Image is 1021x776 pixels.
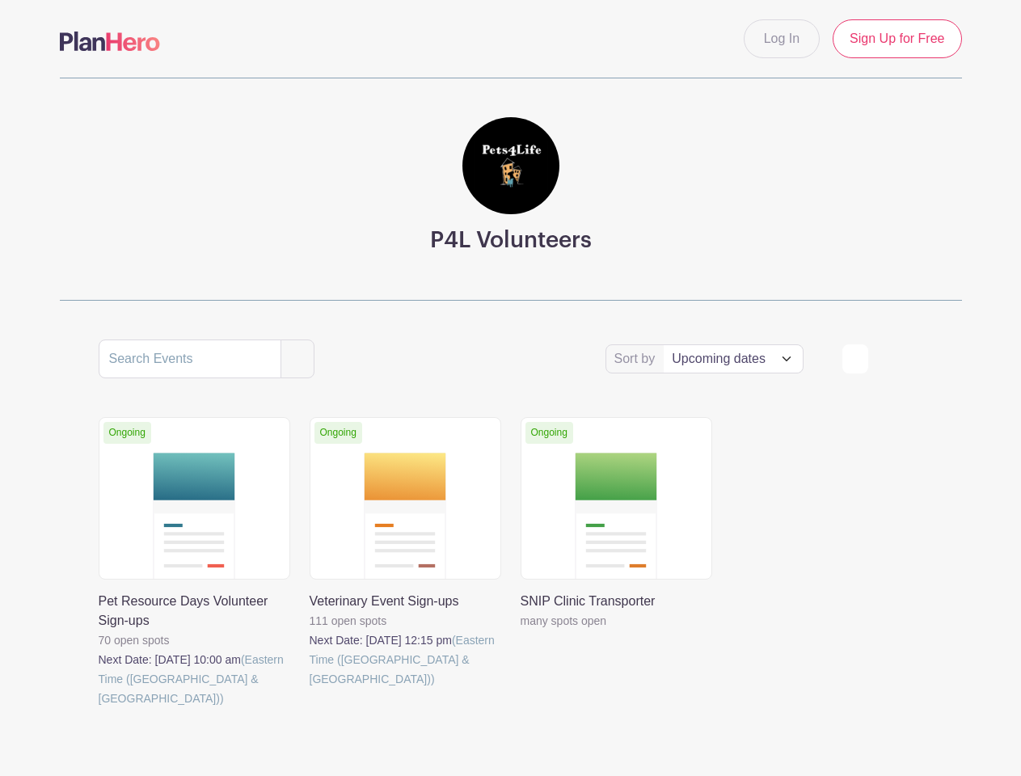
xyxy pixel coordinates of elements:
[60,32,160,51] img: logo-507f7623f17ff9eddc593b1ce0a138ce2505c220e1c5a4e2b4648c50719b7d32.svg
[462,117,559,214] img: square%20black%20logo%20FB%20profile.jpg
[99,339,281,378] input: Search Events
[842,344,923,373] div: order and view
[614,349,660,369] label: Sort by
[833,19,961,58] a: Sign Up for Free
[430,227,592,255] h3: P4L Volunteers
[744,19,820,58] a: Log In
